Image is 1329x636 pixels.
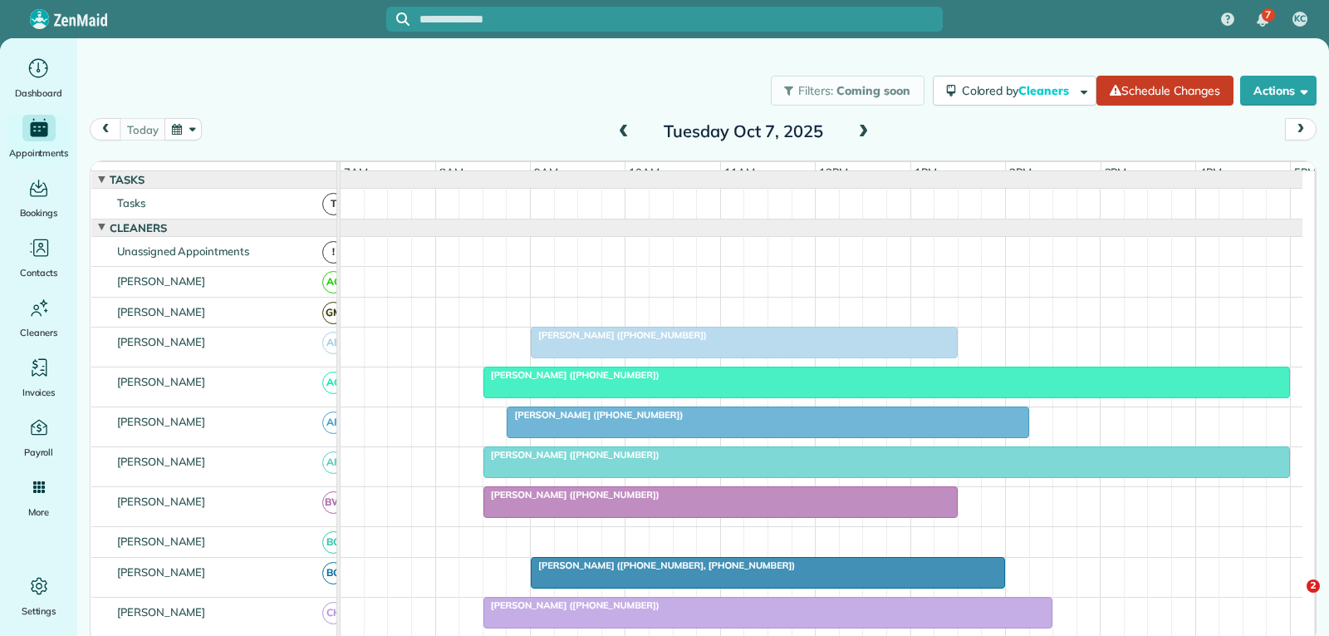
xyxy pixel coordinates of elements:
[322,531,345,554] span: BC
[531,165,562,179] span: 9am
[7,354,71,401] a: Invoices
[114,565,209,579] span: [PERSON_NAME]
[911,165,940,179] span: 1pm
[640,122,847,141] h2: Tuesday Oct 7, 2025
[1307,579,1320,593] span: 2
[483,369,660,381] span: [PERSON_NAME] ([PHONE_NUMBER])
[322,271,345,293] span: AC
[962,83,1075,98] span: Colored by
[1240,76,1317,106] button: Actions
[1265,8,1271,22] span: 7
[322,372,345,394] span: AC
[7,234,71,281] a: Contacts
[20,205,58,221] span: Bookings
[9,145,69,161] span: Appointments
[1018,83,1072,98] span: Cleaners
[1285,118,1317,141] button: next
[933,76,1096,106] button: Colored byCleaners
[436,165,467,179] span: 8am
[1096,76,1233,106] a: Schedule Changes
[798,83,833,98] span: Filters:
[120,118,165,141] button: today
[7,294,71,341] a: Cleaners
[1245,2,1280,38] div: 7 unread notifications
[90,118,121,141] button: prev
[322,302,345,324] span: GM
[341,165,371,179] span: 7am
[530,329,708,341] span: [PERSON_NAME] ([PHONE_NUMBER])
[483,449,660,461] span: [PERSON_NAME] ([PHONE_NUMBER])
[114,455,209,468] span: [PERSON_NAME]
[1273,579,1312,619] iframe: Intercom live chat
[24,444,54,461] span: Payroll
[28,504,49,520] span: More
[7,55,71,101] a: Dashboard
[114,274,209,288] span: [PERSON_NAME]
[530,560,796,571] span: [PERSON_NAME] ([PHONE_NUMBER], [PHONE_NUMBER])
[22,603,56,619] span: Settings
[836,83,911,98] span: Coming soon
[7,175,71,221] a: Bookings
[322,451,345,474] span: AF
[322,491,345,514] span: BW
[22,384,56,401] span: Invoices
[506,409,684,421] span: [PERSON_NAME] ([PHONE_NUMBER])
[114,335,209,348] span: [PERSON_NAME]
[114,375,209,388] span: [PERSON_NAME]
[114,605,209,619] span: [PERSON_NAME]
[20,264,57,281] span: Contacts
[106,173,148,186] span: Tasks
[20,324,57,341] span: Cleaners
[114,535,209,548] span: [PERSON_NAME]
[114,305,209,318] span: [PERSON_NAME]
[322,602,345,624] span: CH
[106,221,170,234] span: Cleaners
[625,165,663,179] span: 10am
[721,165,758,179] span: 11am
[322,412,345,434] span: AF
[322,562,345,584] span: BG
[114,196,149,210] span: Tasks
[15,85,62,101] span: Dashboard
[114,244,253,258] span: Unassigned Appointments
[1196,165,1225,179] span: 4pm
[396,12,409,26] svg: Focus search
[1294,12,1306,26] span: KC
[114,415,209,428] span: [PERSON_NAME]
[114,495,209,508] span: [PERSON_NAME]
[1101,165,1130,179] span: 3pm
[483,599,660,611] span: [PERSON_NAME] ([PHONE_NUMBER])
[322,241,345,264] span: !
[816,165,851,179] span: 12pm
[322,332,345,354] span: AB
[7,573,71,619] a: Settings
[7,115,71,161] a: Appointments
[322,193,345,215] span: T
[386,12,409,26] button: Focus search
[7,414,71,461] a: Payroll
[1291,165,1320,179] span: 5pm
[483,489,660,500] span: [PERSON_NAME] ([PHONE_NUMBER])
[1006,165,1035,179] span: 2pm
